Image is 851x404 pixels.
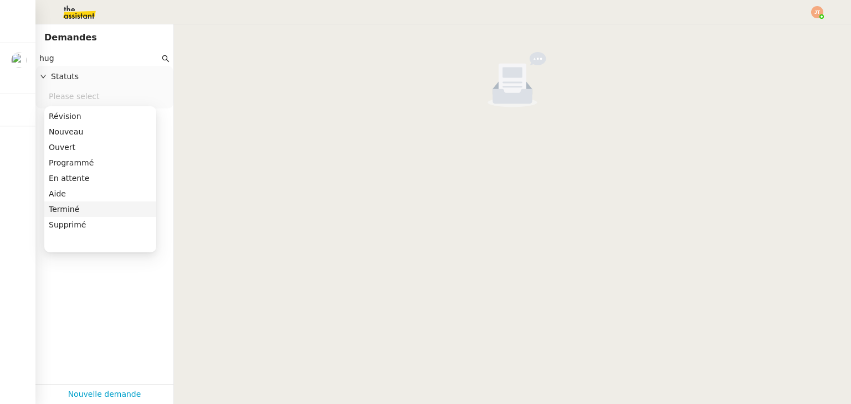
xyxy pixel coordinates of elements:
nz-option-item: Programmé [44,155,156,170]
div: Programmé [49,158,152,168]
div: Supprimé [49,220,152,230]
div: Ouvert [49,142,152,152]
nz-option-item: Terminé [44,201,156,217]
span: Statuts [51,70,169,83]
nz-page-header-title: Demandes [44,30,97,45]
a: Nouvelle demande [68,388,141,401]
div: En attente [49,173,152,183]
nz-option-item: Aide [44,186,156,201]
nz-option-item: Révision [44,108,156,124]
nz-option-item: Nouveau [44,124,156,139]
div: Révision [49,111,152,121]
nz-option-item: Ouvert [44,139,156,155]
img: users%2FW7e7b233WjXBv8y9FJp8PJv22Cs1%2Favatar%2F21b3669d-5595-472e-a0ea-de11407c45ae [11,53,27,68]
img: svg [811,6,823,18]
div: Nouveau [49,127,152,137]
nz-option-item: En attente [44,170,156,186]
div: Terminé [49,204,152,214]
input: Rechercher [39,52,160,65]
nz-option-item: Supprimé [44,217,156,232]
div: Statuts [35,66,173,87]
div: Aide [49,189,152,199]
